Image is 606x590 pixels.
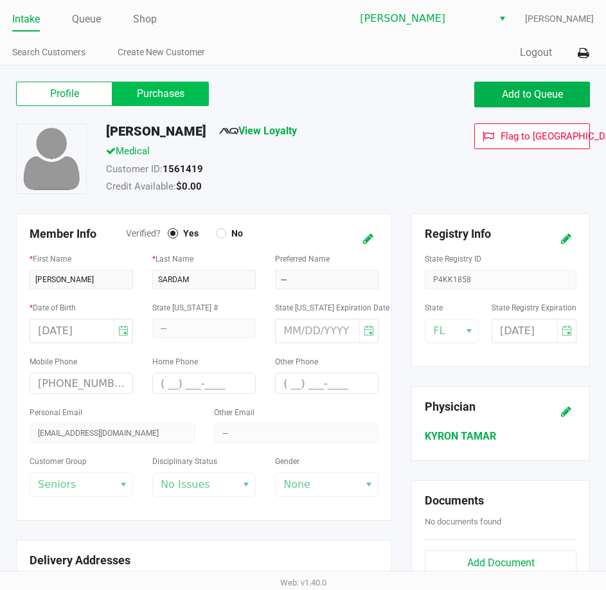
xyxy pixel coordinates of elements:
[493,7,512,30] button: Select
[467,557,535,569] span: Add Document
[96,162,432,180] div: Customer ID:
[12,44,85,60] a: Search Customers
[425,517,501,526] span: No documents found
[96,144,432,162] div: Medical
[275,356,318,368] label: Other Phone
[30,456,87,467] label: Customer Group
[176,181,202,192] strong: $0.00
[492,302,576,314] label: State Registry Expiration
[425,494,576,508] h5: Documents
[425,430,576,442] h6: KYRON TAMAR
[525,12,594,26] span: [PERSON_NAME]
[178,228,199,239] span: Yes
[16,82,112,106] label: Profile
[425,227,548,241] h5: Registry Info
[474,82,590,107] button: Add to Queue
[152,356,198,368] label: Home Phone
[12,10,40,28] a: Intake
[226,228,243,239] span: No
[30,356,77,368] label: Mobile Phone
[219,125,297,137] a: View Loyalty
[152,253,193,265] label: Last Name
[96,179,432,197] div: Credit Available:
[425,550,576,576] button: Add Document
[30,302,76,314] label: Date of Birth
[30,253,71,265] label: First Name
[275,456,299,467] label: Gender
[126,227,168,240] span: Verified?
[72,10,101,28] a: Queue
[118,44,205,60] a: Create New Customer
[280,578,326,587] span: Web: v1.40.0
[152,456,217,467] label: Disciplinary Status
[163,163,203,175] strong: 1561419
[30,553,379,568] h5: Delivery Addresses
[112,82,209,106] label: Purchases
[214,407,254,418] label: Other Email
[360,11,485,26] span: [PERSON_NAME]
[520,45,552,60] button: Logout
[425,400,548,414] h5: Physician
[275,302,389,314] label: State [US_STATE] Expiration Date
[425,253,481,265] label: State Registry ID
[133,10,157,28] a: Shop
[30,407,82,418] label: Personal Email
[474,123,590,149] button: Flag to [GEOGRAPHIC_DATA]
[152,302,218,314] label: State [US_STATE] #
[502,88,563,100] span: Add to Queue
[30,227,126,241] h5: Member Info
[425,302,443,314] label: State
[106,123,206,139] h5: [PERSON_NAME]
[275,253,330,265] label: Preferred Name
